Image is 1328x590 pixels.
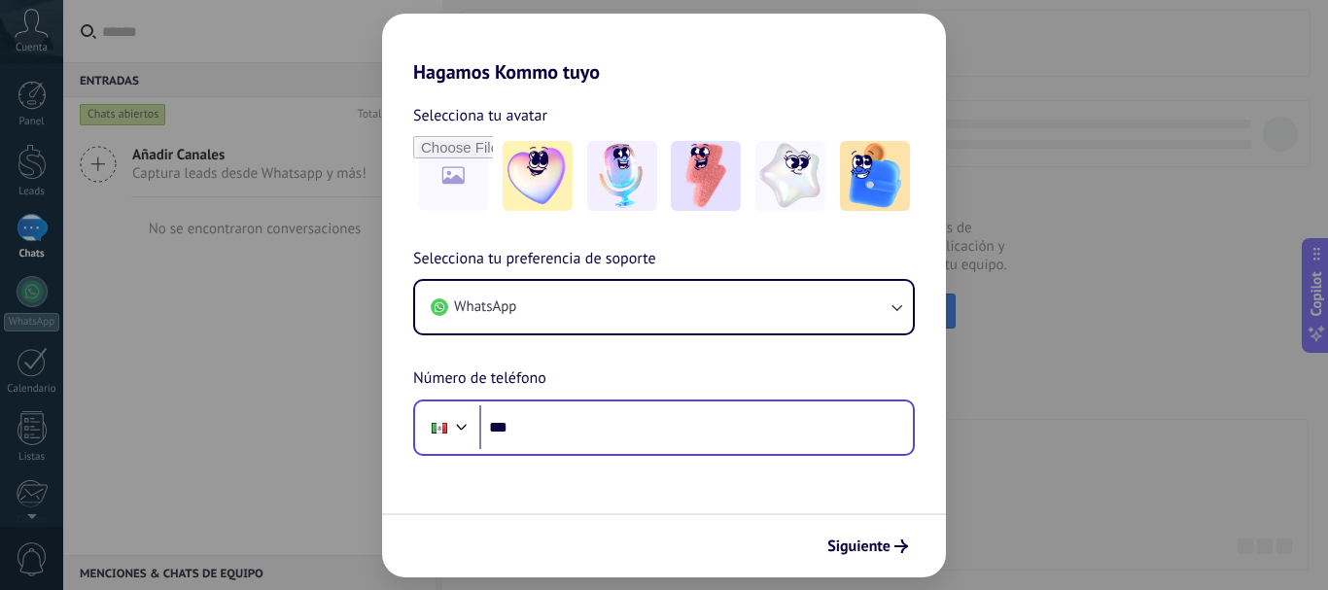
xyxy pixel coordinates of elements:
[413,366,546,392] span: Número de teléfono
[671,141,741,211] img: -3.jpeg
[587,141,657,211] img: -2.jpeg
[415,281,913,333] button: WhatsApp
[503,141,573,211] img: -1.jpeg
[454,297,516,317] span: WhatsApp
[755,141,825,211] img: -4.jpeg
[413,103,547,128] span: Selecciona tu avatar
[840,141,910,211] img: -5.jpeg
[827,539,891,553] span: Siguiente
[819,530,917,563] button: Siguiente
[382,14,946,84] h2: Hagamos Kommo tuyo
[413,247,656,272] span: Selecciona tu preferencia de soporte
[421,407,458,448] div: Mexico: + 52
